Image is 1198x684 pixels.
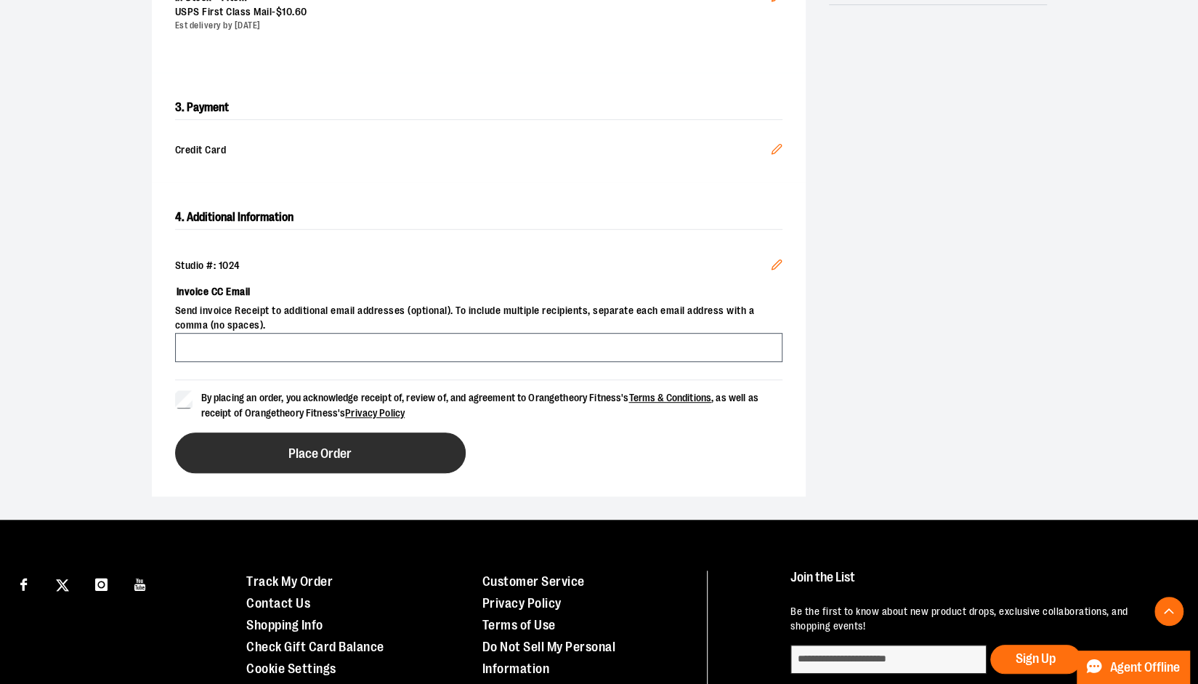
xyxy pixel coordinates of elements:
[50,571,76,596] a: Visit our X page
[175,259,782,273] div: Studio #: 1024
[246,661,336,676] a: Cookie Settings
[246,596,310,611] a: Contact Us
[175,432,466,473] button: Place Order
[1016,651,1056,666] span: Sign Up
[759,132,794,171] button: Edit
[790,605,1168,634] p: Be the first to know about new product drops, exclusive collaborations, and shopping events!
[246,618,323,632] a: Shopping Info
[990,645,1081,674] button: Sign Up
[175,390,193,408] input: By placing an order, you acknowledge receipt of, review of, and agreement to Orangetheory Fitness...
[295,6,307,17] span: 60
[482,596,562,611] a: Privacy Policy
[201,392,758,419] span: By placing an order, you acknowledge receipt of, review of, and agreement to Orangetheory Fitness...
[482,618,556,632] a: Terms of Use
[1110,661,1180,675] span: Agent Offline
[128,571,153,596] a: Visit our Youtube page
[175,304,782,333] span: Send invoice Receipt to additional email addresses (optional). To include multiple recipients, se...
[246,640,384,654] a: Check Gift Card Balance
[288,447,352,461] span: Place Order
[246,574,333,589] a: Track My Order
[282,6,292,17] span: 10
[175,206,782,230] h2: 4. Additional Information
[56,579,69,592] img: Twitter
[790,571,1168,598] h4: Join the List
[292,6,295,17] span: .
[11,571,36,596] a: Visit our Facebook page
[482,574,585,589] a: Customer Service
[276,6,283,17] span: $
[1077,651,1189,684] button: Agent Offline
[89,571,114,596] a: Visit our Instagram page
[175,20,771,32] div: Est delivery by [DATE]
[175,279,782,304] label: Invoice CC Email
[759,247,794,286] button: Edit
[790,645,987,674] input: enter email
[175,96,782,120] h2: 3. Payment
[628,392,711,403] a: Terms & Conditions
[175,143,771,159] span: Credit Card
[345,407,405,419] a: Privacy Policy
[1154,597,1183,626] button: Back To Top
[175,5,771,20] div: USPS First Class Mail -
[482,640,616,676] a: Do Not Sell My Personal Information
